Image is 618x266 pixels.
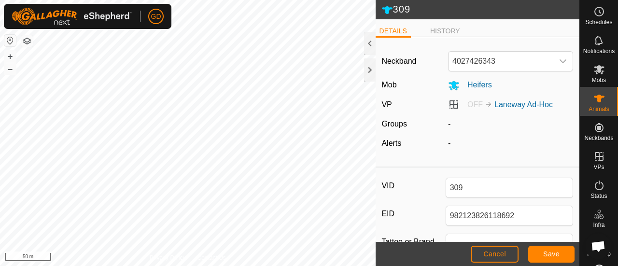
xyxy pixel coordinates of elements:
[553,52,573,71] div: dropdown trigger
[150,253,186,262] a: Privacy Policy
[494,100,553,109] a: Laneway Ad-Hoc
[376,26,411,38] li: DETAILS
[197,253,225,262] a: Contact Us
[543,250,560,258] span: Save
[381,234,445,250] label: Tattoo or Brand
[585,19,612,25] span: Schedules
[593,164,604,170] span: VPs
[381,100,392,109] label: VP
[583,48,615,54] span: Notifications
[485,100,492,108] img: to
[151,12,161,22] span: GD
[381,3,579,16] h2: 309
[589,106,609,112] span: Animals
[584,135,613,141] span: Neckbands
[4,63,16,75] button: –
[590,193,607,199] span: Status
[585,233,611,259] div: Open chat
[381,56,416,67] label: Neckband
[381,178,445,194] label: VID
[426,26,464,36] li: HISTORY
[381,81,396,89] label: Mob
[467,100,483,109] span: OFF
[381,139,401,147] label: Alerts
[471,246,519,263] button: Cancel
[381,206,445,222] label: EID
[444,118,577,130] div: -
[4,35,16,46] button: Reset Map
[444,138,577,149] div: -
[587,251,611,257] span: Heatmap
[12,8,132,25] img: Gallagher Logo
[483,250,506,258] span: Cancel
[381,120,407,128] label: Groups
[449,52,553,71] span: 4027426343
[460,81,492,89] span: Heifers
[528,246,575,263] button: Save
[4,51,16,62] button: +
[593,222,604,228] span: Infra
[21,35,33,47] button: Map Layers
[592,77,606,83] span: Mobs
